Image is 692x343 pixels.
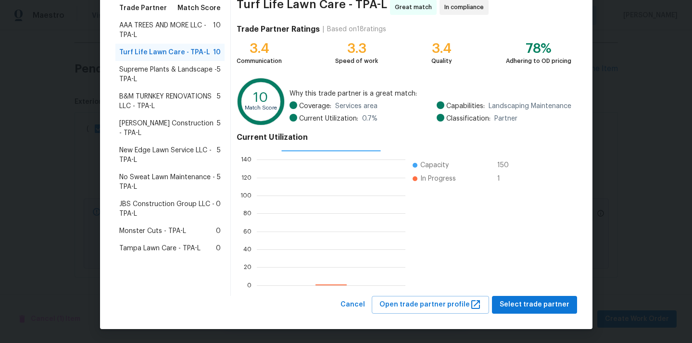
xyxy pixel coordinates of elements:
[446,114,491,123] span: Classification:
[244,264,252,270] text: 20
[299,101,331,111] span: Coverage:
[335,56,378,66] div: Speed of work
[337,296,369,314] button: Cancel
[489,101,571,111] span: Landscaping Maintenance
[237,56,282,66] div: Communication
[254,91,269,104] text: 10
[237,24,320,34] h4: Trade Partner Ratings
[119,65,217,84] span: Supreme Plants & Landscape - TPA-L
[497,160,513,170] span: 150
[431,44,452,53] div: 3.4
[242,175,252,181] text: 120
[289,89,571,98] span: Why this trade partner is a great match:
[395,2,436,12] span: Great match
[420,174,456,184] span: In Progress
[213,21,221,40] span: 10
[119,199,216,219] span: JBS Construction Group LLC - TPA-L
[119,172,217,192] span: No Sweat Lawn Maintenance - TPA-L
[248,282,252,288] text: 0
[320,24,327,34] div: |
[237,133,571,142] h4: Current Utilization
[494,114,517,123] span: Partner
[119,146,217,165] span: New Edge Lawn Service LLC - TPA-L
[244,229,252,234] text: 60
[217,119,221,138] span: 5
[119,119,217,138] span: [PERSON_NAME] Construction - TPA-L
[492,296,577,314] button: Select trade partner
[362,114,377,123] span: 0.7 %
[216,244,221,253] span: 0
[119,3,167,13] span: Trade Partner
[216,226,221,236] span: 0
[217,172,221,192] span: 5
[241,157,252,162] text: 140
[335,44,378,53] div: 3.3
[379,299,481,311] span: Open trade partner profile
[431,56,452,66] div: Quality
[444,2,488,12] span: In compliance
[244,246,252,252] text: 40
[245,105,277,110] text: Match Score
[216,199,221,219] span: 0
[119,21,214,40] span: AAA TREES AND MORE LLC - TPA-L
[119,92,217,111] span: B&M TURNKEY RENOVATIONS LLC - TPA-L
[244,210,252,216] text: 80
[372,296,489,314] button: Open trade partner profile
[217,65,221,84] span: 5
[299,114,358,123] span: Current Utilization:
[217,146,221,165] span: 5
[217,92,221,111] span: 5
[340,299,365,311] span: Cancel
[506,44,571,53] div: 78%
[420,160,449,170] span: Capacity
[119,48,210,57] span: Turf Life Lawn Care - TPA-L
[119,244,201,253] span: Tampa Lawn Care - TPA-L
[500,299,569,311] span: Select trade partner
[497,174,513,184] span: 1
[213,48,221,57] span: 10
[241,193,252,198] text: 100
[177,3,221,13] span: Match Score
[446,101,485,111] span: Capabilities:
[119,226,186,236] span: Monster Cuts - TPA-L
[335,101,377,111] span: Services area
[327,24,386,34] div: Based on 18 ratings
[506,56,571,66] div: Adhering to OD pricing
[237,44,282,53] div: 3.4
